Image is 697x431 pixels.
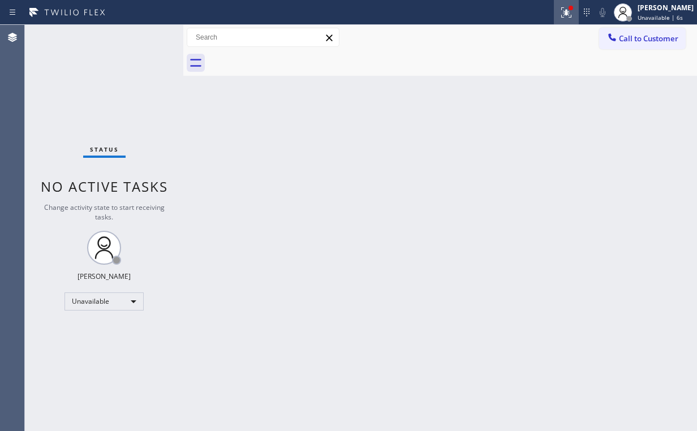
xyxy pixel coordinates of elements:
button: Mute [595,5,610,20]
span: Status [90,145,119,153]
span: Call to Customer [619,33,678,44]
span: No active tasks [41,177,168,196]
button: Call to Customer [599,28,686,49]
div: [PERSON_NAME] [78,271,131,281]
span: Unavailable | 6s [638,14,683,21]
div: [PERSON_NAME] [638,3,694,12]
span: Change activity state to start receiving tasks. [44,202,165,222]
div: Unavailable [64,292,144,311]
input: Search [187,28,339,46]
